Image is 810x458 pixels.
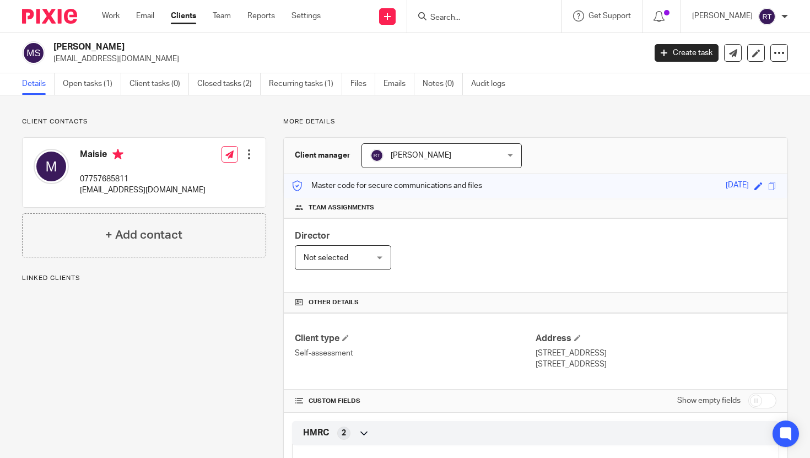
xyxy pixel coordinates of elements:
a: Audit logs [471,73,514,95]
p: [PERSON_NAME] [692,10,753,21]
p: Linked clients [22,274,266,283]
a: Settings [291,10,321,21]
img: svg%3E [370,149,384,162]
a: Team [213,10,231,21]
p: [EMAIL_ADDRESS][DOMAIN_NAME] [80,185,206,196]
h2: [PERSON_NAME] [53,41,521,53]
a: Files [350,73,375,95]
a: Email [136,10,154,21]
a: Clients [171,10,196,21]
a: Recurring tasks (1) [269,73,342,95]
label: Show empty fields [677,395,741,406]
i: Primary [112,149,123,160]
div: [DATE] [726,180,749,192]
a: Create task [655,44,719,62]
span: Not selected [304,254,348,262]
h3: Client manager [295,150,350,161]
img: svg%3E [758,8,776,25]
input: Search [429,13,528,23]
img: svg%3E [34,149,69,184]
h4: Maisie [80,149,206,163]
span: Other details [309,298,359,307]
p: [STREET_ADDRESS] [536,348,776,359]
h4: + Add contact [105,227,182,244]
span: HMRC [303,427,329,439]
p: Master code for secure communications and files [292,180,482,191]
img: Pixie [22,9,77,24]
span: 2 [342,428,346,439]
a: Open tasks (1) [63,73,121,95]
a: Reports [247,10,275,21]
p: More details [283,117,788,126]
p: [STREET_ADDRESS] [536,359,776,370]
a: Emails [384,73,414,95]
span: Director [295,231,330,240]
p: Self-assessment [295,348,536,359]
span: Get Support [588,12,631,20]
h4: CUSTOM FIELDS [295,397,536,406]
a: Work [102,10,120,21]
span: Team assignments [309,203,374,212]
h4: Client type [295,333,536,344]
p: 07757685811 [80,174,206,185]
img: svg%3E [22,41,45,64]
h4: Address [536,333,776,344]
a: Client tasks (0) [129,73,189,95]
p: [EMAIL_ADDRESS][DOMAIN_NAME] [53,53,638,64]
a: Details [22,73,55,95]
span: [PERSON_NAME] [391,152,451,159]
a: Closed tasks (2) [197,73,261,95]
a: Notes (0) [423,73,463,95]
p: Client contacts [22,117,266,126]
